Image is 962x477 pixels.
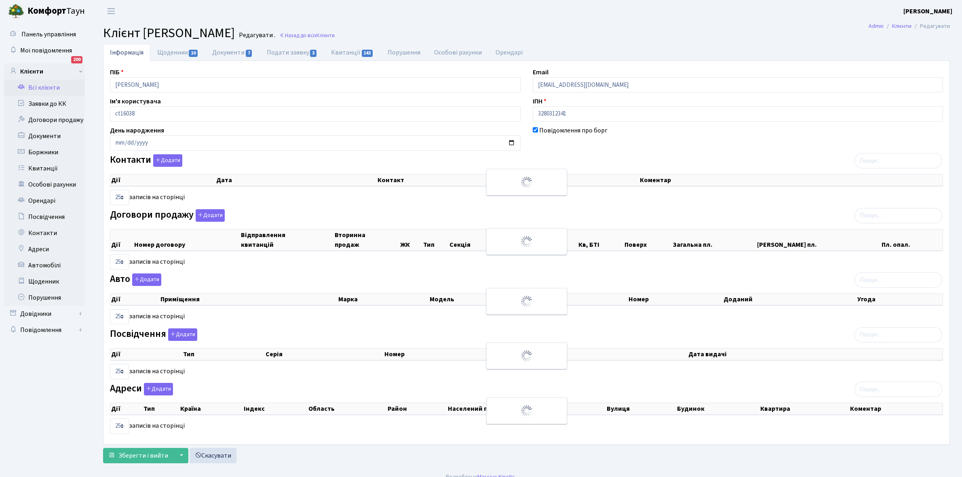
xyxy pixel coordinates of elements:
select: записів на сторінці [110,418,129,434]
th: Дата видачі [688,349,943,360]
th: Дії [110,174,215,186]
a: Клієнти [4,63,85,80]
button: Зберегти і вийти [103,448,173,463]
img: Обробка... [520,349,533,362]
a: [PERSON_NAME] [903,6,952,16]
th: Вторинна продаж [334,229,400,250]
th: Дії [110,403,143,414]
label: День народження [110,126,164,135]
a: Додати [130,272,161,286]
label: Повідомлення про борг [539,126,608,135]
a: Інформація [103,44,150,61]
a: Контакти [4,225,85,241]
th: Модель [429,294,543,305]
a: Адреси [4,241,85,257]
a: Посвідчення [4,209,85,225]
th: Відправлення квитанцій [240,229,334,250]
span: Таун [27,4,85,18]
img: Обробка... [520,176,533,189]
input: Пошук... [854,208,942,223]
span: Клієнти [316,32,335,39]
a: Боржники [4,144,85,160]
th: Поверх [624,229,672,250]
th: Коментар [849,403,943,414]
a: Повідомлення [4,322,85,338]
select: записів на сторінці [110,364,129,379]
th: Доданий [723,294,857,305]
a: Мої повідомлення200 [4,42,85,59]
a: Особові рахунки [4,177,85,193]
a: Довідники [4,306,85,322]
th: [PERSON_NAME] пл. [756,229,881,250]
th: Марка [338,294,429,305]
a: Порушення [4,290,85,306]
span: 10 [189,50,198,57]
a: Щоденник [4,273,85,290]
th: Номер договору [133,229,240,250]
a: Документи [4,128,85,144]
label: Email [533,67,549,77]
a: Орендарі [4,193,85,209]
a: Додати [142,382,173,396]
button: Переключити навігацію [101,4,121,18]
span: 143 [362,50,373,57]
th: Приміщення [160,294,338,305]
nav: breadcrumb [857,18,962,35]
th: Дії [110,229,133,250]
th: Номер [384,349,523,360]
th: Серія [265,349,383,360]
a: Автомобілі [4,257,85,273]
th: Район [387,403,447,414]
img: Обробка... [520,404,533,417]
label: записів на сторінці [110,364,185,379]
span: 3 [310,50,316,57]
a: Заявки до КК [4,96,85,112]
select: записів на сторінці [110,254,129,270]
a: Скасувати [190,448,236,463]
input: Пошук... [854,382,942,397]
th: Індекс [243,403,308,414]
label: Посвідчення [110,328,197,341]
th: Видано [523,349,688,360]
a: Особові рахунки [427,44,489,61]
th: Секція [449,229,495,250]
th: Коментар [639,174,943,186]
button: Авто [132,273,161,286]
b: [PERSON_NAME] [903,7,952,16]
small: Редагувати . [237,32,275,39]
button: Адреси [144,383,173,395]
a: Квитанції [324,44,380,61]
select: записів на сторінці [110,309,129,324]
th: Контакт [377,174,639,186]
span: Клієнт [PERSON_NAME] [103,24,235,42]
a: Щоденник [150,44,205,61]
th: Пл. опал. [881,229,943,250]
label: записів на сторінці [110,418,185,434]
a: Порушення [381,44,427,61]
th: Країна [179,403,243,414]
span: 7 [246,50,252,57]
th: ЖК [399,229,422,250]
button: Контакти [153,154,182,167]
th: Дії [110,349,182,360]
th: Тип [143,403,179,414]
span: Мої повідомлення [20,46,72,55]
label: записів на сторінці [110,254,185,270]
label: Контакти [110,154,182,167]
b: Комфорт [27,4,66,17]
a: Панель управління [4,26,85,42]
th: Дата [215,174,377,186]
input: Пошук... [854,327,942,343]
a: Admin [869,22,884,30]
a: Всі клієнти [4,80,85,96]
th: Будинок [676,403,759,414]
th: Угода [857,294,943,305]
a: Клієнти [892,22,911,30]
a: Орендарі [489,44,530,61]
label: Адреси [110,383,173,395]
select: записів на сторінці [110,190,129,205]
th: Вулиця [606,403,676,414]
th: Тип [182,349,265,360]
a: Додати [166,327,197,341]
a: Документи [205,44,259,61]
